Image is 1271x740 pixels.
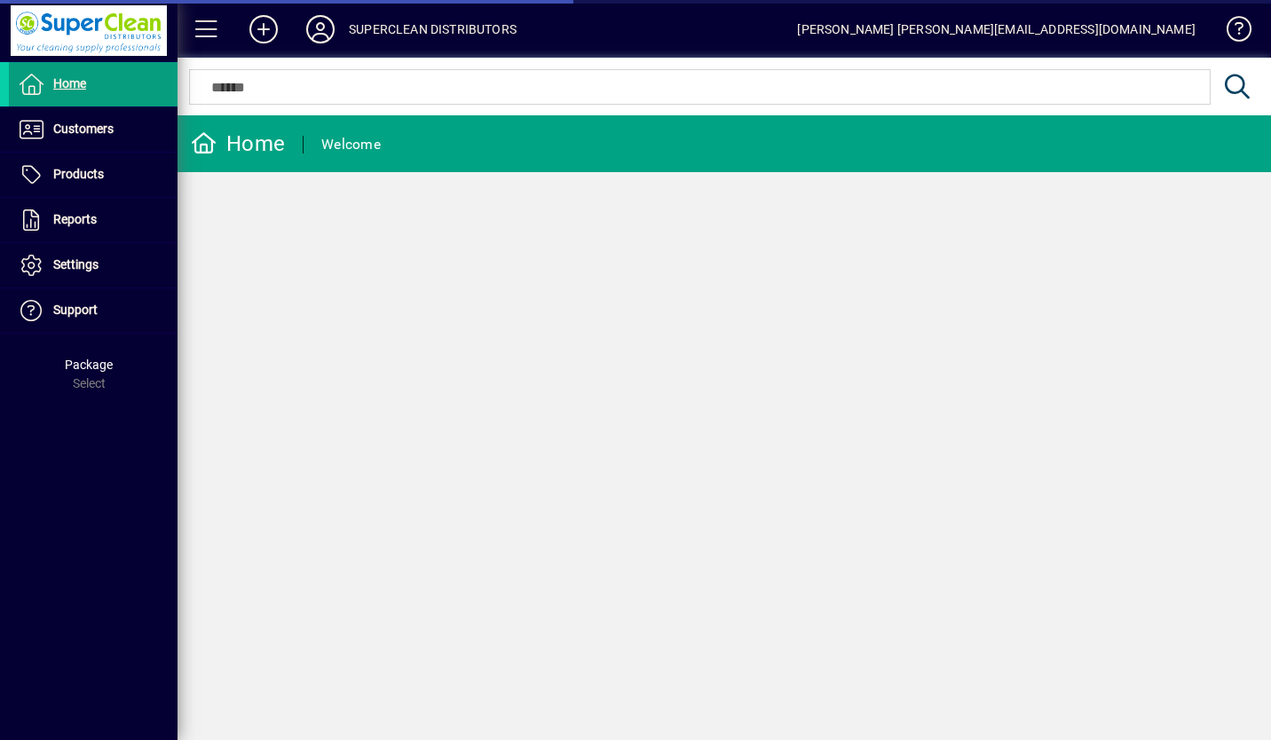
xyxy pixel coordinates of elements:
[797,15,1196,43] div: [PERSON_NAME] [PERSON_NAME][EMAIL_ADDRESS][DOMAIN_NAME]
[292,13,349,45] button: Profile
[53,122,114,136] span: Customers
[9,153,178,197] a: Products
[191,130,285,158] div: Home
[321,130,381,159] div: Welcome
[1213,4,1249,61] a: Knowledge Base
[9,288,178,333] a: Support
[53,257,99,272] span: Settings
[9,243,178,287] a: Settings
[349,15,517,43] div: SUPERCLEAN DISTRIBUTORS
[53,167,104,181] span: Products
[53,303,98,317] span: Support
[9,107,178,152] a: Customers
[235,13,292,45] button: Add
[9,198,178,242] a: Reports
[65,358,113,372] span: Package
[53,212,97,226] span: Reports
[53,76,86,91] span: Home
